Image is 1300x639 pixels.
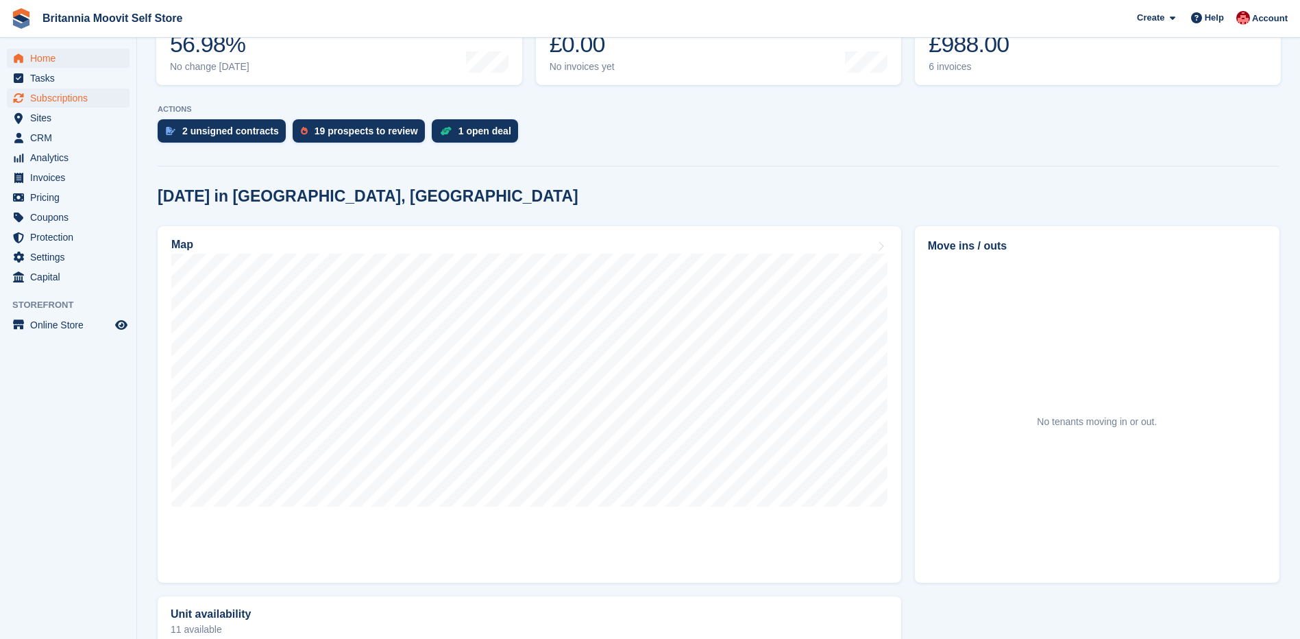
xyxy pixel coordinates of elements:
[929,61,1022,73] div: 6 invoices
[928,238,1266,254] h2: Move ins / outs
[171,625,888,634] p: 11 available
[171,239,193,251] h2: Map
[7,88,130,108] a: menu
[7,69,130,88] a: menu
[1205,11,1224,25] span: Help
[30,267,112,287] span: Capital
[113,317,130,333] a: Preview store
[440,126,452,136] img: deal-1b604bf984904fb50ccaf53a9ad4b4a5d6e5aea283cecdc64d6e3604feb123c2.svg
[30,208,112,227] span: Coupons
[550,30,652,58] div: £0.00
[171,608,251,620] h2: Unit availability
[7,49,130,68] a: menu
[7,228,130,247] a: menu
[30,148,112,167] span: Analytics
[315,125,418,136] div: 19 prospects to review
[170,61,249,73] div: No change [DATE]
[158,119,293,149] a: 2 unsigned contracts
[7,267,130,287] a: menu
[170,30,249,58] div: 56.98%
[7,148,130,167] a: menu
[158,105,1279,114] p: ACTIONS
[1137,11,1164,25] span: Create
[1252,12,1288,25] span: Account
[7,188,130,207] a: menu
[11,8,32,29] img: stora-icon-8386f47178a22dfd0bd8f6a31ec36ba5ce8667c1dd55bd0f319d3a0aa187defe.svg
[7,248,130,267] a: menu
[7,208,130,227] a: menu
[158,226,901,583] a: Map
[7,315,130,335] a: menu
[37,7,188,29] a: Britannia Moovit Self Store
[30,128,112,147] span: CRM
[550,61,652,73] div: No invoices yet
[166,127,175,135] img: contract_signature_icon-13c848040528278c33f63329250d36e43548de30e8caae1d1a13099fd9432cc5.svg
[30,108,112,128] span: Sites
[30,168,112,187] span: Invoices
[30,49,112,68] span: Home
[301,127,308,135] img: prospect-51fa495bee0391a8d652442698ab0144808aea92771e9ea1ae160a38d050c398.svg
[30,88,112,108] span: Subscriptions
[30,188,112,207] span: Pricing
[458,125,511,136] div: 1 open deal
[30,248,112,267] span: Settings
[12,298,136,312] span: Storefront
[7,108,130,128] a: menu
[30,69,112,88] span: Tasks
[432,119,525,149] a: 1 open deal
[7,128,130,147] a: menu
[158,187,578,206] h2: [DATE] in [GEOGRAPHIC_DATA], [GEOGRAPHIC_DATA]
[1037,415,1157,429] div: No tenants moving in or out.
[7,168,130,187] a: menu
[182,125,279,136] div: 2 unsigned contracts
[1236,11,1250,25] img: Jo Jopson
[30,315,112,335] span: Online Store
[293,119,432,149] a: 19 prospects to review
[30,228,112,247] span: Protection
[929,30,1022,58] div: £988.00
